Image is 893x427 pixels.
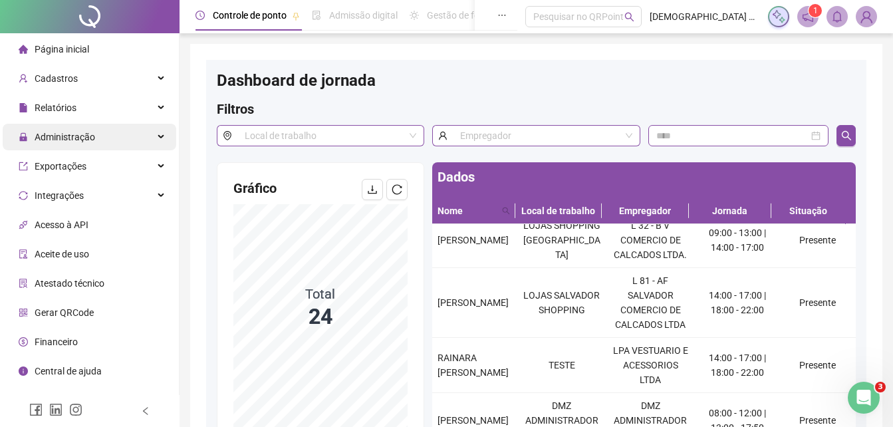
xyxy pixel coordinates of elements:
[19,132,28,142] span: lock
[771,198,846,224] th: Situação
[502,207,510,215] span: search
[233,180,277,196] span: Gráfico
[841,130,852,141] span: search
[35,307,94,318] span: Gerar QRCode
[19,366,28,376] span: info-circle
[35,278,104,289] span: Atestado técnico
[49,403,63,416] span: linkedin
[217,71,376,90] span: Dashboard de jornada
[19,74,28,83] span: user-add
[624,12,634,22] span: search
[813,6,818,15] span: 1
[438,169,475,185] span: Dados
[19,337,28,347] span: dollar
[606,268,695,338] td: L 81 - AF SALVADOR COMERCIO DE CALCADOS LTDA
[809,4,822,17] sup: 1
[35,132,95,142] span: Administração
[779,338,856,393] td: Presente
[606,338,695,393] td: LPA VESTUARIO E ACESSORIOS LTDA
[517,338,606,393] td: TESTE
[19,279,28,288] span: solution
[438,204,496,218] span: Nome
[695,338,779,393] td: 14:00 - 17:00 | 18:00 - 22:00
[19,162,28,171] span: export
[438,415,509,426] span: [PERSON_NAME]
[141,406,150,416] span: left
[35,366,102,376] span: Central de ajuda
[35,161,86,172] span: Exportações
[29,403,43,416] span: facebook
[802,11,814,23] span: notification
[35,337,78,347] span: Financeiro
[292,12,300,20] span: pushpin
[497,11,507,20] span: ellipsis
[69,403,82,416] span: instagram
[35,190,84,201] span: Integrações
[312,11,321,20] span: file-done
[831,11,843,23] span: bell
[689,198,771,224] th: Jornada
[499,201,513,221] span: search
[875,382,886,392] span: 3
[195,11,205,20] span: clock-circle
[856,7,876,27] img: 92426
[392,184,402,195] span: reload
[35,249,89,259] span: Aceite de uso
[779,268,856,338] td: Presente
[848,382,880,414] iframe: Intercom live chat
[438,353,509,378] span: RAINARA [PERSON_NAME]
[35,219,88,230] span: Acesso à API
[19,103,28,112] span: file
[515,198,602,224] th: Local de trabalho
[606,213,695,268] td: L 32 - B V COMERCIO DE CALCADOS LTDA.
[329,10,398,21] span: Admissão digital
[779,213,856,268] td: Presente
[695,268,779,338] td: 14:00 - 17:00 | 18:00 - 22:00
[217,125,237,146] span: environment
[35,102,76,113] span: Relatórios
[771,9,786,24] img: sparkle-icon.fc2bf0ac1784a2077858766a79e2daf3.svg
[35,44,89,55] span: Página inicial
[35,73,78,84] span: Cadastros
[438,235,509,245] span: [PERSON_NAME]
[410,11,419,20] span: sun
[367,184,378,195] span: download
[650,9,760,24] span: [DEMOGRAPHIC_DATA] PRATA - DMZ ADMINISTRADORA
[19,191,28,200] span: sync
[217,101,254,117] span: Filtros
[438,297,509,308] span: [PERSON_NAME]
[427,10,494,21] span: Gestão de férias
[213,10,287,21] span: Controle de ponto
[19,249,28,259] span: audit
[517,268,606,338] td: LOJAS SALVADOR SHOPPING
[517,213,606,268] td: LOJAS SHOPPING [GEOGRAPHIC_DATA]
[432,125,453,146] span: user
[19,308,28,317] span: qrcode
[19,220,28,229] span: api
[602,198,689,224] th: Empregador
[695,213,779,268] td: 09:00 - 13:00 | 14:00 - 17:00
[19,45,28,54] span: home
